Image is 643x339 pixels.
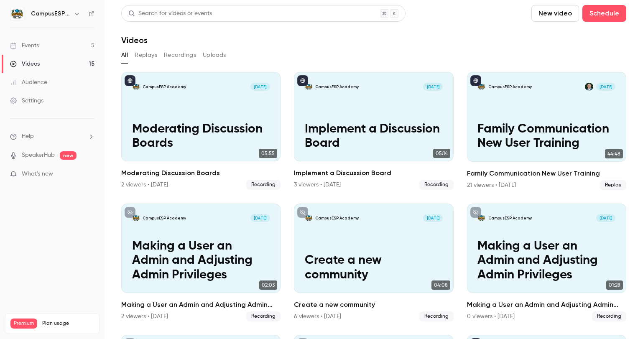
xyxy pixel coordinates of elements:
[470,75,481,86] button: published
[22,151,55,160] a: SpeakerHub
[143,84,186,89] p: CampusESP Academy
[294,181,341,189] div: 3 viewers • [DATE]
[22,132,34,141] span: Help
[467,312,515,321] div: 0 viewers • [DATE]
[132,239,270,283] p: Making a User an Admin and Adjusting Admin Privileges
[121,72,281,190] a: Moderating Discussion BoardsCampusESP Academy[DATE]Moderating Discussion Boards05:55Moderating Di...
[596,214,615,222] span: [DATE]
[431,280,450,290] span: 04:08
[250,214,270,222] span: [DATE]
[10,78,47,87] div: Audience
[294,312,341,321] div: 6 viewers • [DATE]
[121,300,281,310] h2: Making a User an Admin and Adjusting Admin Privileges
[467,204,626,322] a: Making a User an Admin and Adjusting Admin PrivilegesCampusESP Academy[DATE]Making a User an Admi...
[297,75,308,86] button: published
[294,168,453,178] h2: Implement a Discussion Board
[259,280,277,290] span: 02:03
[470,207,481,218] button: unpublished
[477,122,615,151] p: Family Communication New User Training
[419,180,454,190] span: Recording
[596,83,615,91] span: [DATE]
[121,181,168,189] div: 2 viewers • [DATE]
[294,72,453,190] li: Implement a Discussion Board
[60,151,77,160] span: new
[582,5,626,22] button: Schedule
[132,122,270,151] p: Moderating Discussion Boards
[125,75,135,86] button: published
[143,215,186,221] p: CampusESP Academy
[121,204,281,322] li: Making a User an Admin and Adjusting Admin Privileges
[259,149,277,158] span: 05:55
[477,83,485,91] img: Family Communication New User Training
[121,168,281,178] h2: Moderating Discussion Boards
[121,72,281,190] li: Moderating Discussion Boards
[592,311,626,321] span: Recording
[467,168,626,178] h2: Family Communication New User Training
[305,83,313,91] img: Implement a Discussion Board
[10,132,94,141] li: help-dropdown-opener
[585,83,593,91] img: Albert Perera
[132,83,140,91] img: Moderating Discussion Boards
[305,122,443,151] p: Implement a Discussion Board
[121,312,168,321] div: 2 viewers • [DATE]
[10,60,40,68] div: Videos
[10,319,37,329] span: Premium
[423,83,442,91] span: [DATE]
[488,84,532,89] p: CampusESP Academy
[121,204,281,321] a: Making a User an Admin and Adjusting Admin PrivilegesCampusESP Academy[DATE]Making a User an Admi...
[423,214,442,222] span: [DATE]
[121,48,128,62] button: All
[467,204,626,322] li: Making a User an Admin and Adjusting Admin Privileges
[22,170,53,178] span: What's new
[203,48,226,62] button: Uploads
[10,7,24,20] img: CampusESP Academy
[246,180,281,190] span: Recording
[294,72,453,190] a: Implement a Discussion BoardCampusESP Academy[DATE]Implement a Discussion Board05:14Implement a D...
[315,84,359,89] p: CampusESP Academy
[121,5,626,334] section: Videos
[294,204,453,321] a: Create a new communityCampusESP Academy[DATE]Create a new community04:08Create a new community6 v...
[132,214,140,222] img: Making a User an Admin and Adjusting Admin Privileges
[42,320,94,327] span: Plan usage
[419,311,454,321] span: Recording
[477,214,485,222] img: Making a User an Admin and Adjusting Admin Privileges
[433,149,450,158] span: 05:14
[246,311,281,321] span: Recording
[488,215,532,221] p: CampusESP Academy
[84,171,94,178] iframe: Noticeable Trigger
[164,48,196,62] button: Recordings
[10,41,39,50] div: Events
[531,5,579,22] button: New video
[600,180,626,190] span: Replay
[605,149,623,158] span: 44:48
[125,207,135,218] button: unpublished
[135,48,157,62] button: Replays
[250,83,270,91] span: [DATE]
[467,300,626,310] h2: Making a User an Admin and Adjusting Admin Privileges
[294,300,453,310] h2: Create a new community
[31,10,70,18] h6: CampusESP Academy
[10,97,43,105] div: Settings
[305,214,313,222] img: Create a new community
[467,181,516,189] div: 21 viewers • [DATE]
[305,253,443,282] p: Create a new community
[297,207,308,218] button: unpublished
[121,35,148,45] h1: Videos
[467,72,626,190] a: Family Communication New User TrainingCampusESP AcademyAlbert Perera[DATE]Family Communication Ne...
[467,72,626,190] li: Family Communication New User Training
[294,204,453,322] li: Create a new community
[477,239,615,283] p: Making a User an Admin and Adjusting Admin Privileges
[315,215,359,221] p: CampusESP Academy
[128,9,212,18] div: Search for videos or events
[606,280,623,290] span: 01:28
